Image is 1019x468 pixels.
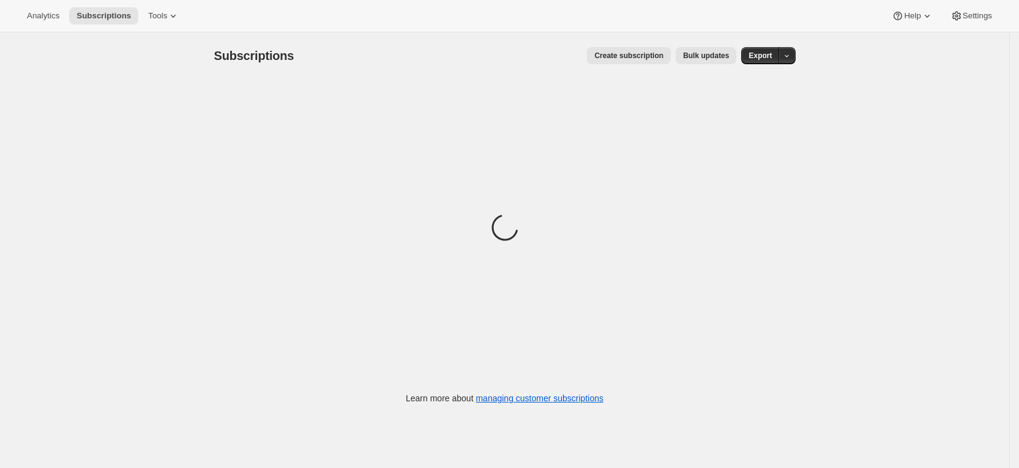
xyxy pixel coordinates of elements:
[20,7,67,24] button: Analytics
[676,47,736,64] button: Bulk updates
[148,11,167,21] span: Tools
[741,47,779,64] button: Export
[406,392,603,404] p: Learn more about
[683,51,729,61] span: Bulk updates
[594,51,663,61] span: Create subscription
[27,11,59,21] span: Analytics
[587,47,671,64] button: Create subscription
[69,7,138,24] button: Subscriptions
[748,51,772,61] span: Export
[141,7,187,24] button: Tools
[476,393,603,403] a: managing customer subscriptions
[884,7,940,24] button: Help
[904,11,920,21] span: Help
[214,49,294,62] span: Subscriptions
[77,11,131,21] span: Subscriptions
[943,7,999,24] button: Settings
[963,11,992,21] span: Settings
